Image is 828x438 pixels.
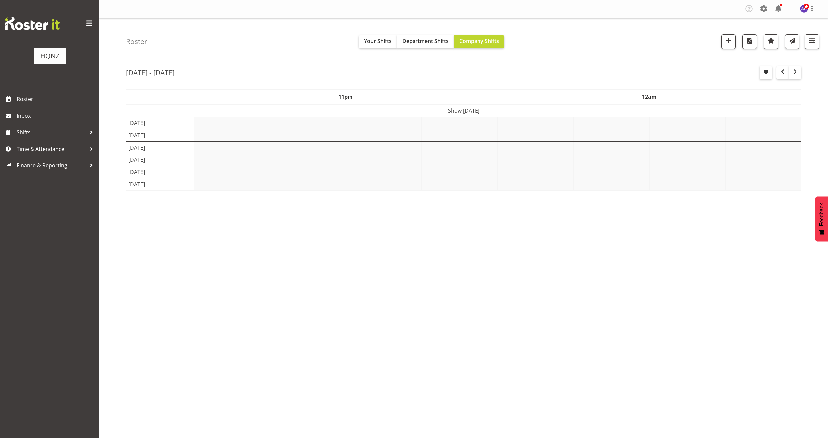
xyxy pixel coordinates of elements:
[17,127,86,137] span: Shifts
[742,34,757,49] button: Download a PDF of the roster according to the set date range.
[760,66,772,79] button: Select a specific date within the roster.
[126,166,194,178] td: [DATE]
[126,178,194,190] td: [DATE]
[397,35,454,48] button: Department Shifts
[5,17,60,30] img: Rosterit website logo
[402,37,449,45] span: Department Shifts
[819,203,825,226] span: Feedback
[126,154,194,166] td: [DATE]
[126,117,194,129] td: [DATE]
[17,160,86,170] span: Finance & Reporting
[17,111,96,121] span: Inbox
[359,35,397,48] button: Your Shifts
[721,34,736,49] button: Add a new shift
[454,35,504,48] button: Company Shifts
[17,94,96,104] span: Roster
[805,34,819,49] button: Filter Shifts
[815,196,828,241] button: Feedback - Show survey
[785,34,799,49] button: Send a list of all shifts for the selected filtered period to all rostered employees.
[364,37,392,45] span: Your Shifts
[126,38,147,45] h4: Roster
[764,34,778,49] button: Highlight an important date within the roster.
[126,68,175,77] h2: [DATE] - [DATE]
[126,129,194,141] td: [DATE]
[459,37,499,45] span: Company Shifts
[40,51,59,61] div: HQNZ
[497,89,801,104] th: 12am
[126,104,801,117] td: Show [DATE]
[194,89,497,104] th: 11pm
[126,141,194,154] td: [DATE]
[17,144,86,154] span: Time & Attendance
[800,5,808,13] img: alanna-haysmith10795.jpg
